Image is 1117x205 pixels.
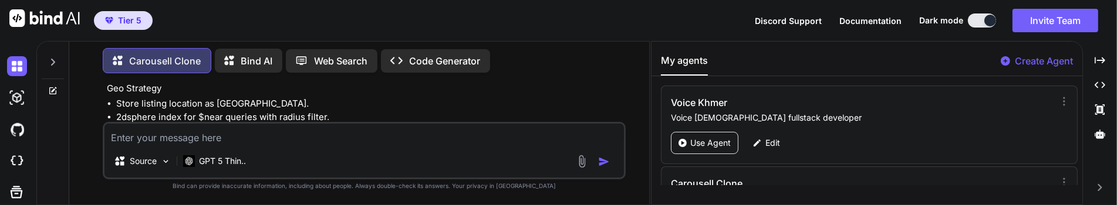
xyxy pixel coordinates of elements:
[765,137,780,149] p: Edit
[671,176,936,190] h3: Carousell Clone
[1015,54,1073,68] p: Create Agent
[598,156,610,168] img: icon
[755,16,822,26] span: Discord Support
[161,156,171,166] img: Pick Models
[107,82,623,95] p: Geo Strategy
[9,9,80,27] img: Bind AI
[7,151,27,171] img: cloudideIcon
[671,112,1050,124] p: Voice [DEMOGRAPHIC_DATA] fullstack developer
[315,54,368,68] p: Web Search
[200,155,247,167] p: GPT 5 Thin..
[7,119,27,139] img: githubDark
[130,54,201,68] p: Carousell Clone
[690,137,731,149] p: Use Agent
[839,15,902,27] button: Documentation
[117,111,623,124] li: 2dsphere index for $near queries with radius filter.
[661,53,708,76] button: My agents
[241,54,273,68] p: Bind AI
[839,16,902,26] span: Documentation
[671,95,936,110] h3: Voice Khmer
[130,155,157,167] p: Source
[755,15,822,27] button: Discord Support
[103,182,626,190] p: Bind can provide inaccurate information, including about people. Always double-check its answers....
[7,88,27,108] img: darkAi-studio
[575,155,589,168] img: attachment
[118,15,141,26] span: Tier 5
[117,97,623,111] li: Store listing location as [GEOGRAPHIC_DATA].
[105,17,113,24] img: premium
[94,11,153,30] button: premiumTier 5
[1013,9,1098,32] button: Invite Team
[410,54,481,68] p: Code Generator
[183,155,195,166] img: GPT 5 Thinking High
[919,15,963,26] span: Dark mode
[7,56,27,76] img: darkChat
